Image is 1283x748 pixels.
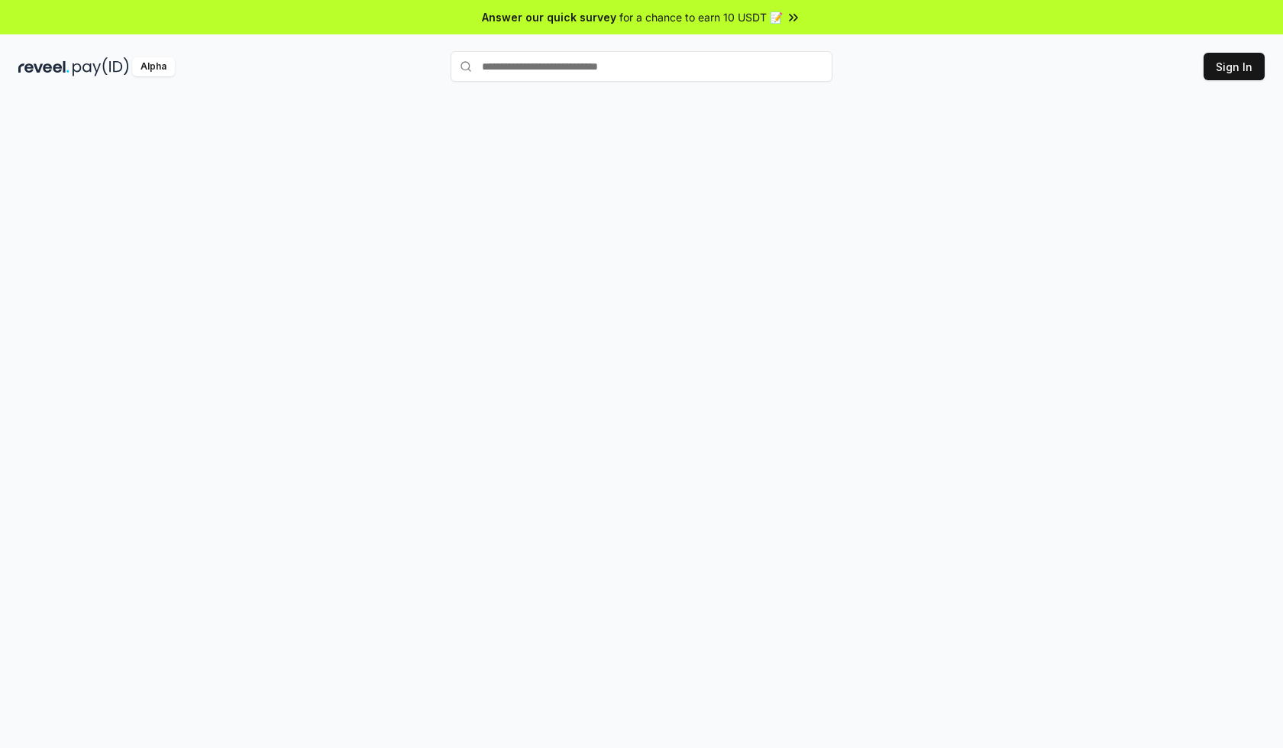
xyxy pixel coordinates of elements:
[1204,53,1265,80] button: Sign In
[73,57,129,76] img: pay_id
[132,57,175,76] div: Alpha
[18,57,69,76] img: reveel_dark
[482,9,616,25] span: Answer our quick survey
[619,9,783,25] span: for a chance to earn 10 USDT 📝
